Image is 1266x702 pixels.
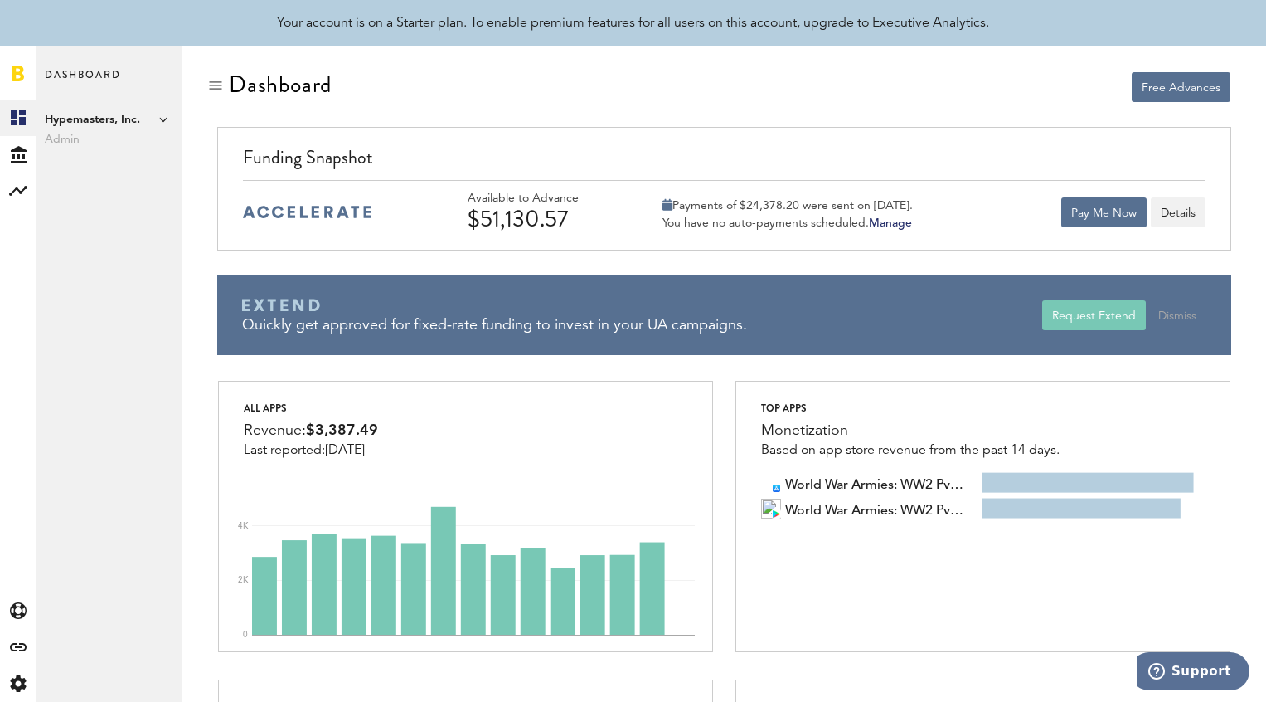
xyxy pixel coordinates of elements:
div: Monetization [761,418,1060,443]
a: Manage [869,217,912,229]
div: Last reported: [244,443,378,458]
span: World War Armies: WW2 PvP RTS [785,499,966,519]
span: Hypemasters, Inc. [45,110,174,129]
div: Funding Snapshot [243,144,1205,180]
text: 4K [238,522,249,530]
img: Braavo Extend [242,299,320,312]
button: Dismiss [1148,300,1206,330]
div: All apps [244,398,378,418]
button: Pay Me Now [1061,197,1147,227]
button: Free Advances [1132,72,1230,102]
button: Request Extend [1042,300,1146,330]
span: Admin [45,129,174,149]
div: Top apps [761,398,1060,418]
div: Based on app store revenue from the past 14 days. [761,443,1060,458]
div: Quickly get approved for fixed-rate funding to invest in your UA campaigns. [242,315,1041,336]
div: $51,130.57 [468,206,625,232]
iframe: Opens a widget where you can find more information [1137,652,1249,694]
span: [DATE] [325,444,365,457]
img: 17.png [772,509,781,519]
button: Details [1151,197,1205,227]
text: 0 [243,631,248,639]
span: $3,387.49 [306,423,378,438]
div: Dashboard [229,71,332,98]
div: Available to Advance [468,192,625,206]
div: Revenue: [244,418,378,443]
img: accelerate-medium-blue-logo.svg [243,206,371,218]
img: 21.png [772,484,781,493]
span: Dashboard [45,65,121,100]
div: You have no auto-payments scheduled. [662,216,913,231]
text: 2K [238,576,249,584]
div: Payments of $24,378.20 were sent on [DATE]. [662,198,913,213]
img: iK6Hy6lsWsqeWK0ybwQTtYBaSSZLCokXQRyyygXHAZVWEMQuJ3uvW-R48qew49TNqoO4 [761,499,781,519]
div: Your account is on a Starter plan. To enable premium features for all users on this account, upgr... [277,13,989,33]
span: World War Armies: WW2 PvP RTS [785,473,966,493]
